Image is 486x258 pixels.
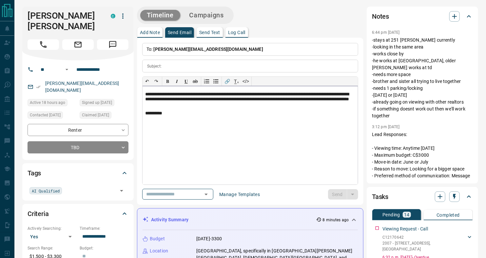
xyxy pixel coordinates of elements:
[28,111,76,121] div: Mon May 26 2025
[185,79,188,84] span: 𝐔
[372,37,473,119] p: -stays at 251 [PERSON_NAME] currently -looking in the same area -works close by -he works at [GEO...
[28,226,76,231] p: Actively Searching:
[382,234,466,240] p: C12170642
[228,30,245,35] p: Log Call
[168,30,191,35] p: Send Email
[437,213,460,217] p: Completed
[372,191,388,202] h2: Tasks
[328,189,359,200] div: split button
[215,189,264,200] button: Manage Templates
[80,226,128,231] p: Timeframe:
[163,77,172,86] button: 𝐁
[223,77,232,86] button: 🔗
[150,235,165,242] p: Budget
[62,39,94,50] span: Email
[80,245,128,251] p: Budget:
[150,248,168,254] p: Location
[182,77,191,86] button: 𝐔
[28,168,41,178] h2: Tags
[142,43,358,56] p: To:
[28,39,59,50] span: Call
[140,30,160,35] p: Add Note
[147,63,162,69] p: Subject:
[151,216,188,223] p: Activity Summary
[202,190,211,199] button: Open
[117,186,126,195] button: Open
[28,124,128,136] div: Renter
[232,77,241,86] button: T̲ₓ
[382,226,428,232] p: Viewing Request - Call
[152,77,161,86] button: ↷
[404,212,410,217] p: 14
[28,165,128,181] div: Tags
[202,77,211,86] button: Numbered list
[382,233,473,253] div: C121706422007 - [STREET_ADDRESS],[GEOGRAPHIC_DATA]
[193,79,198,84] s: ab
[32,188,60,194] span: AI Qualified
[191,77,200,86] button: ab
[372,125,400,129] p: 3:12 pm [DATE]
[28,245,76,251] p: Search Range:
[143,77,152,86] button: ↶
[28,208,49,219] h2: Criteria
[30,99,65,106] span: Active 18 hours ago
[183,10,230,21] button: Campaigns
[143,214,358,226] div: Activity Summary8 minutes ago
[199,30,220,35] p: Send Text
[382,240,466,252] p: 2007 - [STREET_ADDRESS] , [GEOGRAPHIC_DATA]
[172,77,182,86] button: 𝑰
[111,14,115,18] div: condos.ca
[323,217,349,223] p: 8 minutes ago
[140,10,180,21] button: Timeline
[372,189,473,205] div: Tasks
[372,30,400,35] p: 6:44 pm [DATE]
[30,112,61,118] span: Contacted [DATE]
[372,11,389,22] h2: Notes
[382,212,400,217] p: Pending
[80,99,128,108] div: Sun May 25 2025
[28,10,101,31] h1: [PERSON_NAME] [PERSON_NAME]
[63,66,71,73] button: Open
[211,77,221,86] button: Bullet list
[80,111,128,121] div: Mon May 26 2025
[97,39,128,50] span: Message
[372,131,473,179] p: Lead Responses: - Viewing time: Anytime [DATE] - Maximum budget: C$3000 - Move-in date: June or J...
[154,47,263,52] span: [PERSON_NAME][EMAIL_ADDRESS][DOMAIN_NAME]
[28,206,128,222] div: Criteria
[372,9,473,24] div: Notes
[28,141,128,153] div: TBD
[28,231,76,242] div: Yes
[28,99,76,108] div: Fri Aug 15 2025
[45,81,119,93] a: [PERSON_NAME][EMAIL_ADDRESS][DOMAIN_NAME]
[196,235,222,242] p: [DATE]-3300
[241,77,250,86] button: </>
[82,99,112,106] span: Signed up [DATE]
[36,85,41,89] svg: Email Verified
[82,112,109,118] span: Claimed [DATE]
